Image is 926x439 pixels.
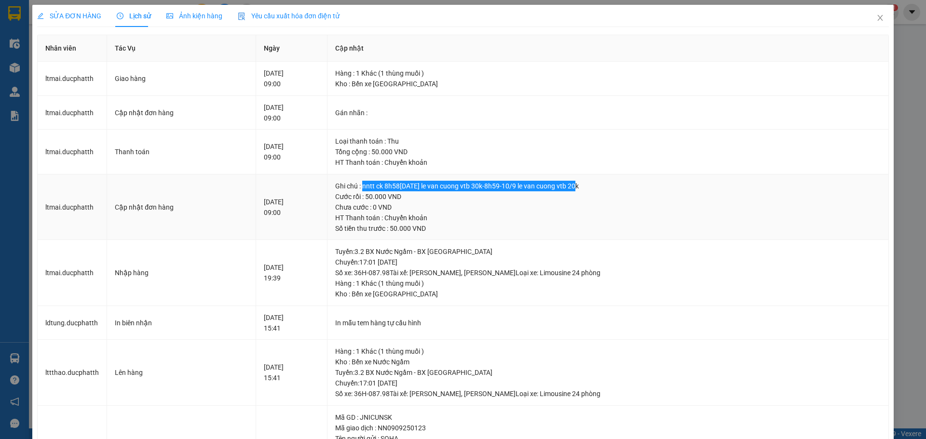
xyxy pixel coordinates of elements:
div: [DATE] 09:00 [264,197,319,218]
div: Tuyến : 3.2 BX Nước Ngầm - BX [GEOGRAPHIC_DATA] Chuyến: 17:01 [DATE] Số xe: 36H-087.98 Tài xế: [P... [335,367,881,399]
div: HT Thanh toán : Chuyển khoản [335,213,881,223]
div: [DATE] 09:00 [264,141,319,162]
div: [DATE] 09:00 [264,68,319,89]
button: Close [867,5,894,32]
div: Lên hàng [115,367,248,378]
td: ltmai.ducphatth [38,96,107,130]
div: Kho : Bến xe [GEOGRAPHIC_DATA] [335,289,881,299]
div: [DATE] 15:41 [264,362,319,383]
span: picture [166,13,173,19]
div: Thanh toán [115,146,248,157]
div: Mã giao dịch : NN0909250123 [335,423,881,433]
th: Tác Vụ [107,35,256,62]
td: ltmai.ducphatth [38,240,107,306]
th: Cập nhật [327,35,889,62]
div: Cập nhật đơn hàng [115,202,248,213]
div: Số tiền thu trước : 50.000 VND [335,223,881,234]
span: clock-circle [117,13,123,19]
div: [DATE] 15:41 [264,312,319,333]
td: ltmai.ducphatth [38,174,107,240]
div: Cập nhật đơn hàng [115,107,248,118]
div: Tuyến : 3.2 BX Nước Ngầm - BX [GEOGRAPHIC_DATA] Chuyến: 17:01 [DATE] Số xe: 36H-087.98 Tài xế: [P... [335,246,881,278]
div: Giao hàng [115,73,248,84]
span: edit [37,13,44,19]
div: [DATE] 19:39 [264,262,319,283]
td: lttthao.ducphatth [38,340,107,406]
span: Lịch sử [117,12,151,20]
div: Chưa cước : 0 VND [335,202,881,213]
div: [DATE] 09:00 [264,102,319,123]
span: Ảnh kiện hàng [166,12,222,20]
span: Yêu cầu xuất hóa đơn điện tử [238,12,340,20]
div: Kho : Bến xe [GEOGRAPHIC_DATA] [335,79,881,89]
div: Hàng : 1 Khác (1 thùng muối ) [335,346,881,357]
div: Nhập hàng [115,267,248,278]
img: icon [238,13,245,20]
th: Ngày [256,35,327,62]
span: close [876,14,884,22]
div: In mẫu tem hàng tự cấu hình [335,318,881,328]
div: Loại thanh toán : Thu [335,136,881,146]
td: ltmai.ducphatth [38,62,107,96]
div: Hàng : 1 Khác (1 thùng muối ) [335,68,881,79]
span: SỬA ĐƠN HÀNG [37,12,101,20]
td: ltmai.ducphatth [38,130,107,174]
div: Hàng : 1 Khác (1 thùng muối ) [335,278,881,289]
th: Nhân viên [38,35,107,62]
div: HT Thanh toán : Chuyển khoản [335,157,881,168]
div: Tổng cộng : 50.000 VND [335,146,881,157]
div: Ghi chú : nntt ck 8h58[DATE] le van cuong vtb 30k-8h59-10/9 le van cuong vtb 20k [335,181,881,191]
div: Mã GD : JNICUNSK [335,412,881,423]
div: Cước rồi : 50.000 VND [335,191,881,202]
div: Kho : Bến xe Nước Ngầm [335,357,881,367]
div: In biên nhận [115,318,248,328]
div: Gán nhãn : [335,107,881,118]
td: ldtung.ducphatth [38,306,107,340]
